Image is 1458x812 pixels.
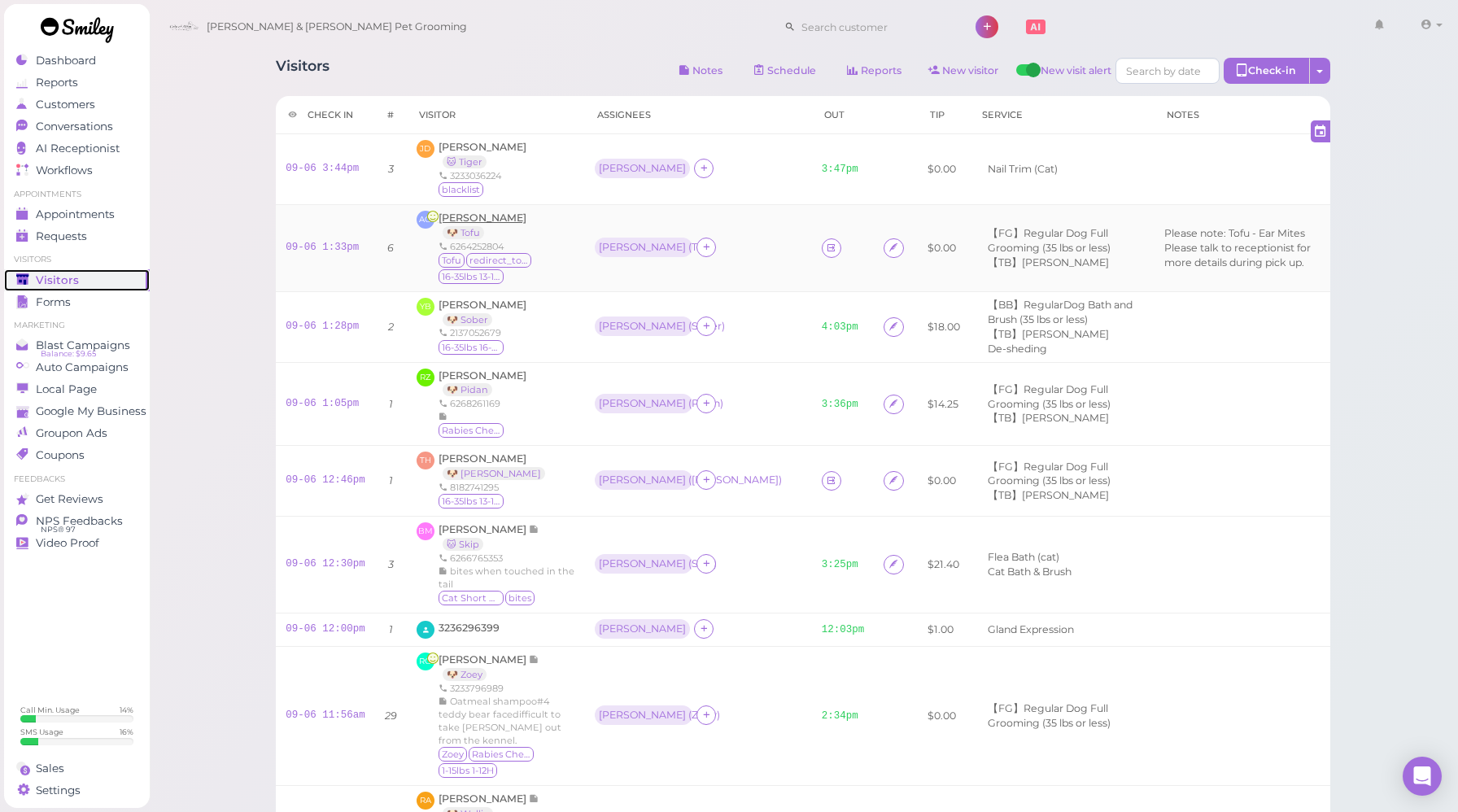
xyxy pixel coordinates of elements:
span: RZ [417,369,434,386]
div: [PERSON_NAME] [595,619,694,640]
span: [PERSON_NAME] [439,523,529,535]
li: 【TB】[PERSON_NAME] [984,255,1113,270]
div: Call Min. Usage [20,705,80,715]
a: Settings [4,779,150,801]
a: AI Receptionist [4,138,150,159]
span: Auto Campaigns [36,360,129,374]
a: [PERSON_NAME] 🐶 Sober [439,299,526,325]
span: Google My Business [36,404,146,418]
td: $18.00 [918,291,970,362]
a: 3236296399 [439,622,500,634]
li: 【FG】Regular Dog Full Grooming (35 lbs or less) [984,382,1145,412]
li: Cat Bath & Brush [984,565,1076,579]
span: [PERSON_NAME] [439,212,526,224]
i: 29 [385,709,397,722]
a: [PERSON_NAME] 🐶 Pidan [439,369,526,396]
span: bites when touched in the tail [439,565,574,590]
li: Flea Bath (cat) [984,550,1063,565]
a: Blast Campaigns Balance: $9.65 [4,334,150,356]
button: Notes [666,58,736,84]
div: [PERSON_NAME] (Tofu) [595,238,696,259]
div: 14 % [120,705,133,715]
a: [PERSON_NAME] 🐱 Skip [439,523,539,550]
th: Assignees [585,96,811,134]
span: Coupons [36,448,85,462]
div: [PERSON_NAME] ([PERSON_NAME]) [595,470,696,491]
a: 3:47pm [822,164,858,175]
a: 3:36pm [822,399,858,410]
span: Forms [36,295,71,309]
span: Conversations [36,120,113,133]
span: [PERSON_NAME] [439,369,526,382]
span: Groupon Ads [36,426,107,440]
span: bites [505,591,535,605]
a: 🐶 Pidan [443,383,492,396]
div: 3233036224 [439,169,526,182]
div: 8182741295 [439,481,553,494]
a: Workflows [4,159,150,181]
a: 🐱 Tiger [443,155,487,168]
span: Note [529,792,539,805]
a: NPS Feedbacks NPS® 97 [4,510,150,532]
a: 2:34pm [822,710,858,722]
span: redirect_to_google [466,253,531,268]
td: $14.25 [918,362,970,446]
span: Dashboard [36,54,96,68]
span: Oatmeal shampoo#4 teddy bear facedifficult to take [PERSON_NAME] out from the kennel. [439,696,561,746]
i: Intake Consent [888,242,899,254]
span: Settings [36,784,81,797]
div: [PERSON_NAME] [595,159,694,180]
td: $0.00 [918,204,970,291]
span: [PERSON_NAME] [439,792,529,805]
i: 1 [389,623,393,635]
a: 09-06 3:44pm [286,163,359,174]
a: Auto Campaigns [4,356,150,378]
span: [PERSON_NAME] & [PERSON_NAME] Pet Grooming [207,4,467,50]
span: Local Page [36,382,97,396]
div: Check-in [1224,58,1310,84]
a: Visitors [4,269,150,291]
span: Note [529,653,539,666]
span: Sales [36,762,64,775]
a: 12:03pm [822,624,865,635]
span: JD [417,140,434,158]
div: 16 % [120,727,133,737]
div: 2137052679 [439,326,526,339]
input: Search customer [796,14,954,40]
a: Requests [4,225,150,247]
div: [PERSON_NAME] [599,623,686,635]
span: Blast Campaigns [36,338,130,352]
a: 09-06 12:00pm [286,623,365,635]
a: 🐶 Tofu [443,226,484,239]
span: [PERSON_NAME] [439,653,529,666]
span: NPS Feedbacks [36,514,123,528]
li: Nail Trim (Cat) [984,162,1062,177]
th: Visitor [407,96,586,134]
a: 🐶 Zoey [443,668,487,681]
a: 09-06 12:30pm [286,558,365,570]
div: 6266765353 [439,552,576,565]
a: [PERSON_NAME] 🐶 Tofu [439,212,526,238]
i: Intake Consent [888,558,899,570]
a: [PERSON_NAME] 🐶 [PERSON_NAME] [439,452,553,479]
a: 09-06 1:33pm [286,242,359,253]
a: 4:03pm [822,321,858,333]
td: $21.40 [918,517,970,613]
i: 2 [388,321,394,333]
th: Notes [1155,96,1330,134]
span: Reports [36,76,78,89]
li: Feedbacks [4,474,150,485]
span: Get Reviews [36,492,103,506]
a: Dashboard [4,50,150,72]
span: AO [417,211,434,229]
span: RG [417,653,434,670]
span: Video Proof [36,536,99,550]
td: $0.00 [918,446,970,517]
span: Rabies Checked [469,747,534,762]
i: Intake Consent [888,474,899,487]
a: Customers [4,94,150,116]
span: [PERSON_NAME] [439,452,526,465]
a: 🐶 Sober [443,313,492,326]
td: $1.00 [918,613,970,647]
a: Appointments [4,203,150,225]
